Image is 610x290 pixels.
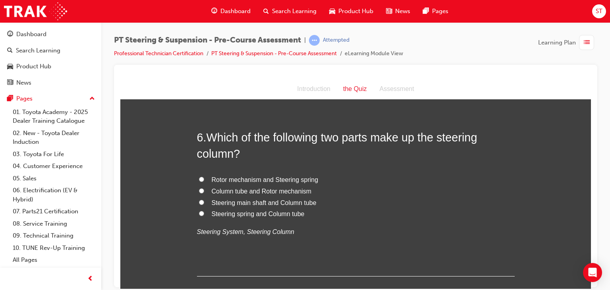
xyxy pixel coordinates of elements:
[114,36,301,45] span: PT Steering & Suspension - Pre-Course Assessment
[4,2,67,20] img: Trak
[423,6,429,16] span: pages-icon
[16,30,46,39] div: Dashboard
[3,91,98,106] button: Pages
[386,6,392,16] span: news-icon
[417,3,455,19] a: pages-iconPages
[77,50,394,83] h2: 6 .
[538,35,597,50] button: Learning Plan
[91,120,196,127] span: Steering main shaft and Column tube
[89,94,95,104] span: up-icon
[309,35,320,46] span: learningRecordVerb_ATTEMPT-icon
[7,47,13,54] span: search-icon
[7,95,13,102] span: pages-icon
[329,6,335,16] span: car-icon
[395,7,410,16] span: News
[79,121,84,126] input: Steering main shaft and Column tube
[253,4,300,16] div: Assessment
[10,218,98,230] a: 08. Service Training
[170,4,216,16] div: Introduction
[77,52,357,81] span: Which of the following two parts make up the steering column?
[432,7,448,16] span: Pages
[380,3,417,19] a: news-iconNews
[345,49,403,58] li: eLearning Module View
[10,106,98,127] a: 01. Toyota Academy - 2025 Dealer Training Catalogue
[16,78,31,87] div: News
[211,50,337,57] a: PT Steering & Suspension - Pre-Course Assessment
[323,37,349,44] div: Attempted
[79,98,84,103] input: Rotor mechanism and Steering spring
[7,31,13,38] span: guage-icon
[16,46,60,55] div: Search Learning
[79,132,84,137] input: Steering spring and Column tube
[220,7,251,16] span: Dashboard
[538,38,576,47] span: Learning Plan
[91,109,191,116] span: Column tube and Rotor mechanism
[7,79,13,87] span: news-icon
[10,254,98,266] a: All Pages
[87,274,93,284] span: prev-icon
[205,3,257,19] a: guage-iconDashboard
[10,127,98,148] a: 02. New - Toyota Dealer Induction
[3,43,98,58] a: Search Learning
[10,172,98,185] a: 05. Sales
[584,38,590,48] span: list-icon
[323,3,380,19] a: car-iconProduct Hub
[263,6,269,16] span: search-icon
[304,36,306,45] span: |
[583,263,602,282] div: Open Intercom Messenger
[3,25,98,91] button: DashboardSearch LearningProduct HubNews
[16,94,33,103] div: Pages
[79,109,84,114] input: Column tube and Rotor mechanism
[91,97,198,104] span: Rotor mechanism and Steering spring
[16,62,51,71] div: Product Hub
[216,4,253,16] div: the Quiz
[3,27,98,42] a: Dashboard
[338,7,373,16] span: Product Hub
[91,131,184,138] span: Steering spring and Column tube
[10,184,98,205] a: 06. Electrification (EV & Hybrid)
[10,160,98,172] a: 04. Customer Experience
[114,50,203,57] a: Professional Technician Certification
[3,75,98,90] a: News
[10,205,98,218] a: 07. Parts21 Certification
[211,6,217,16] span: guage-icon
[10,242,98,254] a: 10. TUNE Rev-Up Training
[592,4,606,18] button: ST
[272,7,317,16] span: Search Learning
[3,59,98,74] a: Product Hub
[7,63,13,70] span: car-icon
[10,230,98,242] a: 09. Technical Training
[10,148,98,160] a: 03. Toyota For Life
[257,3,323,19] a: search-iconSearch Learning
[77,149,174,156] em: Steering System, Steering Column
[596,7,602,16] span: ST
